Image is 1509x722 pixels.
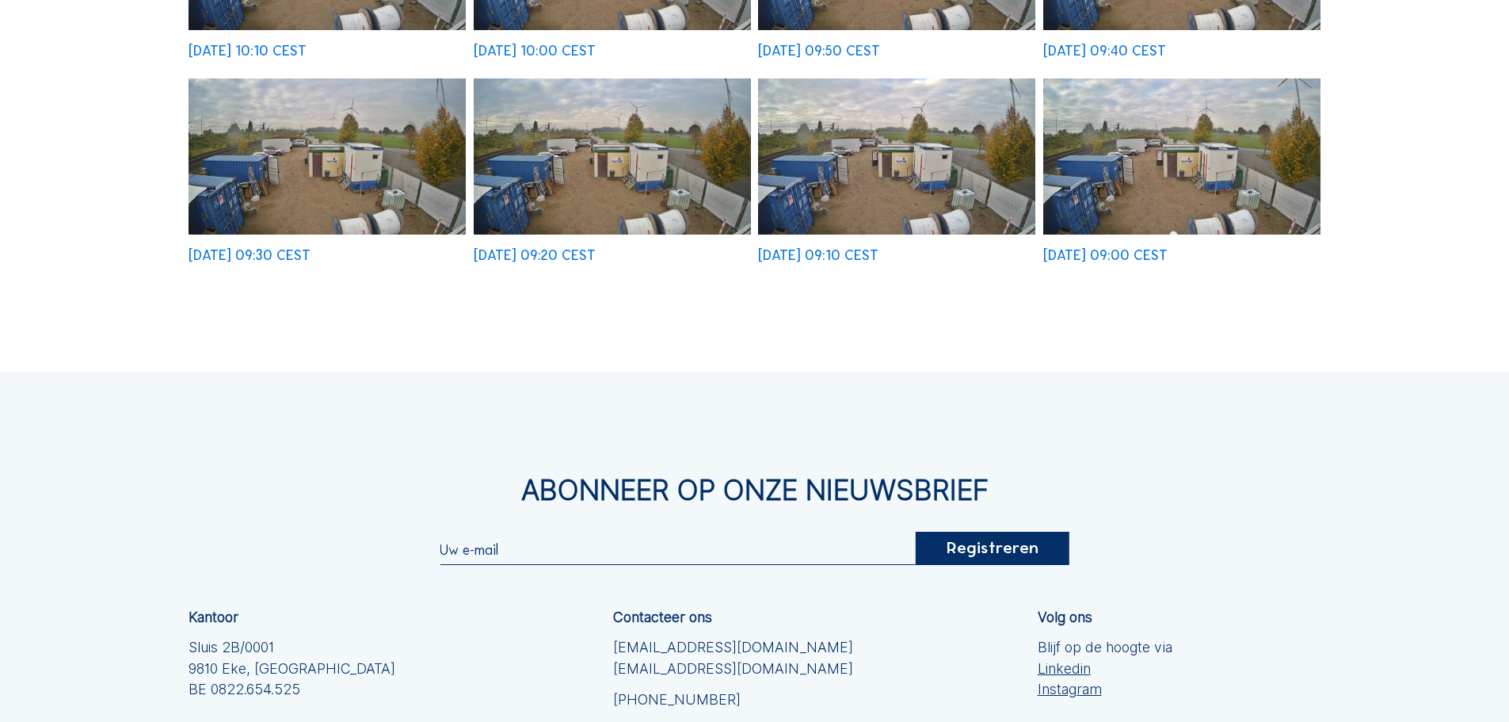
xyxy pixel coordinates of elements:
[189,249,311,263] div: [DATE] 09:30 CEST
[613,690,853,711] a: [PHONE_NUMBER]
[189,637,395,701] div: Sluis 2B/0001 9810 Eke, [GEOGRAPHIC_DATA] BE 0822.654.525
[613,610,712,625] div: Contacteer ons
[474,78,751,235] img: image_53670910
[189,44,307,59] div: [DATE] 10:10 CEST
[440,541,915,559] input: Uw e-mail
[1043,78,1320,235] img: image_53670254
[1043,44,1166,59] div: [DATE] 09:40 CEST
[189,78,466,235] img: image_53671152
[474,249,596,263] div: [DATE] 09:20 CEST
[1038,610,1092,625] div: Volg ons
[758,249,878,263] div: [DATE] 09:10 CEST
[189,610,238,625] div: Kantoor
[613,659,853,680] a: [EMAIL_ADDRESS][DOMAIN_NAME]
[758,44,880,59] div: [DATE] 09:50 CEST
[1043,249,1168,263] div: [DATE] 09:00 CEST
[1038,637,1172,701] div: Blijf op de hoogte via
[758,78,1035,235] img: image_53670588
[613,637,853,659] a: [EMAIL_ADDRESS][DOMAIN_NAME]
[915,532,1069,566] div: Registreren
[474,44,596,59] div: [DATE] 10:00 CEST
[1038,679,1172,701] a: Instagram
[189,476,1320,505] div: Abonneer op onze nieuwsbrief
[1038,659,1172,680] a: Linkedin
